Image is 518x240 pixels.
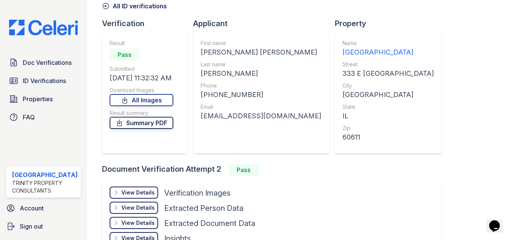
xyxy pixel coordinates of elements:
img: CE_Logo_Blue-a8612792a0a2168367f1c8372b55b34899dd931a85d93a1a3d3e32e68fde9ad4.png [3,20,84,35]
div: Submitted [110,65,173,73]
div: State [342,103,434,111]
a: Doc Verifications [6,55,81,70]
div: Last name [201,61,321,68]
div: [EMAIL_ADDRESS][DOMAIN_NAME] [201,111,321,121]
a: All Images [110,94,173,106]
a: ID Verifications [6,73,81,88]
a: All ID verifications [102,2,167,11]
div: View Details [121,204,155,212]
a: FAQ [6,110,81,125]
div: Document Verification Attempt 2 [102,164,447,176]
div: View Details [121,219,155,227]
a: Account [3,201,84,216]
div: [PHONE_NUMBER] [201,89,321,100]
a: Sign out [3,219,84,234]
div: Result [110,39,173,47]
div: Extracted Document Data [164,218,255,229]
a: Properties [6,91,81,107]
div: View Details [121,189,155,196]
div: Download Images [110,86,173,94]
div: City [342,82,434,89]
span: Sign out [20,222,43,231]
span: Properties [23,94,53,104]
iframe: chat widget [486,210,510,232]
span: ID Verifications [23,76,66,85]
div: Verification [102,18,193,29]
div: Street [342,61,434,68]
span: FAQ [23,113,35,122]
div: [PERSON_NAME] [PERSON_NAME] [201,47,321,58]
div: Email [201,103,321,111]
div: Result summary [110,109,173,117]
div: [DATE] 11:32:32 AM [110,73,173,83]
div: Extracted Person Data [164,203,243,213]
div: Property [335,18,447,29]
div: [PERSON_NAME] [201,68,321,79]
div: Name [342,39,434,47]
div: IL [342,111,434,121]
a: Summary PDF [110,117,173,129]
div: Trinity Property Consultants [12,179,78,195]
div: [GEOGRAPHIC_DATA] [12,170,78,179]
div: [GEOGRAPHIC_DATA] [342,47,434,58]
span: Account [20,204,44,213]
div: 60611 [342,132,434,143]
div: Applicant [193,18,335,29]
span: Doc Verifications [23,58,72,67]
div: Verification Images [164,188,231,198]
div: Phone [201,82,321,89]
div: Zip [342,124,434,132]
div: First name [201,39,321,47]
div: 333 E [GEOGRAPHIC_DATA] [342,68,434,79]
div: [GEOGRAPHIC_DATA] [342,89,434,100]
div: Pass [229,164,259,176]
div: Pass [110,49,140,61]
a: Name [GEOGRAPHIC_DATA] [342,39,434,58]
